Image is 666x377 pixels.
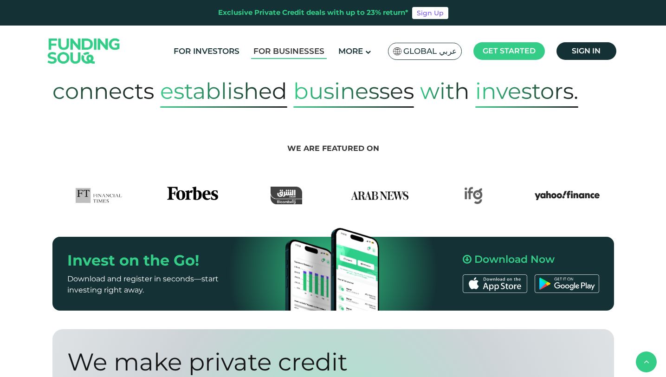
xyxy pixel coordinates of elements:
[171,44,242,59] a: For Investors
[464,187,483,204] img: IFG Logo
[412,7,448,19] a: Sign Up
[535,187,600,204] img: Yahoo Finance Logo
[463,274,527,293] img: App Store
[167,187,218,204] img: Forbes Logo
[347,187,412,204] img: Arab News Logo
[572,46,601,55] span: Sign in
[393,47,401,55] img: SA Flag
[420,68,469,114] span: with
[218,7,408,18] div: Exclusive Private Credit deals with up to 23% return*
[293,74,414,108] span: Businesses
[76,187,123,204] img: FTLogo Logo
[636,351,657,372] button: back
[160,74,287,108] span: established
[251,44,327,59] a: For Businesses
[39,27,129,74] img: Logo
[67,251,199,269] span: Invest on the Go!
[535,274,599,293] img: Google Play
[475,74,578,108] span: Investors.
[338,46,363,56] span: More
[403,46,457,57] span: Global عربي
[278,214,389,325] img: Mobile App
[67,273,251,296] p: Download and register in seconds—start investing right away.
[287,144,379,153] span: We are featured on
[271,187,302,204] img: Asharq Business Logo
[483,46,536,55] span: Get started
[556,42,616,60] a: Sign in
[474,253,555,266] span: Download Now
